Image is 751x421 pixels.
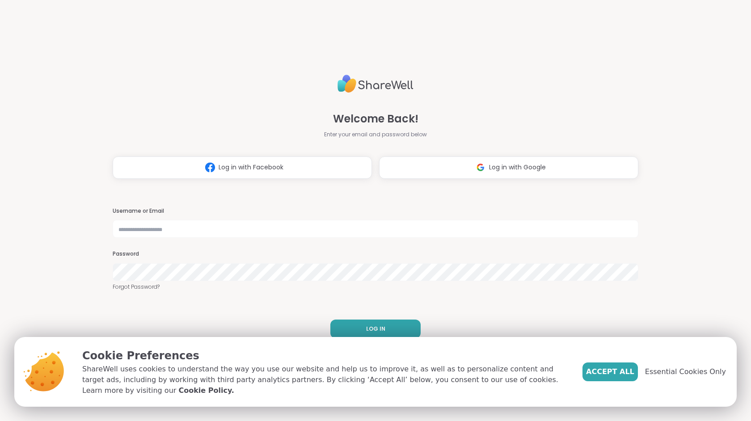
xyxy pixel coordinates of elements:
[338,71,413,97] img: ShareWell Logo
[82,364,568,396] p: ShareWell uses cookies to understand the way you use our website and help us to improve it, as we...
[333,111,418,127] span: Welcome Back!
[472,159,489,176] img: ShareWell Logomark
[113,250,638,258] h3: Password
[586,366,634,377] span: Accept All
[489,163,546,172] span: Log in with Google
[366,325,385,333] span: LOG IN
[178,385,234,396] a: Cookie Policy.
[582,362,638,381] button: Accept All
[113,156,372,179] button: Log in with Facebook
[330,320,421,338] button: LOG IN
[113,283,638,291] a: Forgot Password?
[219,163,283,172] span: Log in with Facebook
[645,366,726,377] span: Essential Cookies Only
[324,131,427,139] span: Enter your email and password below
[82,348,568,364] p: Cookie Preferences
[379,156,638,179] button: Log in with Google
[113,207,638,215] h3: Username or Email
[202,159,219,176] img: ShareWell Logomark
